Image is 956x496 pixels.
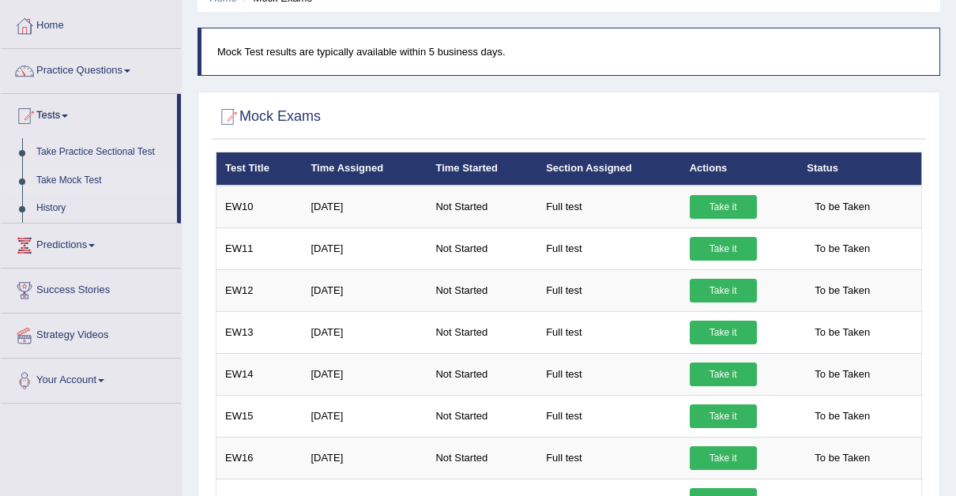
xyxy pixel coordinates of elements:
[302,353,427,395] td: [DATE]
[216,269,303,311] td: EW12
[537,227,680,269] td: Full test
[537,437,680,479] td: Full test
[807,446,878,470] span: To be Taken
[427,437,537,479] td: Not Started
[302,186,427,228] td: [DATE]
[427,152,537,186] th: Time Started
[537,186,680,228] td: Full test
[537,269,680,311] td: Full test
[216,186,303,228] td: EW10
[216,105,321,129] h2: Mock Exams
[29,167,177,195] a: Take Mock Test
[216,311,303,353] td: EW13
[217,44,924,59] p: Mock Test results are typically available within 5 business days.
[302,152,427,186] th: Time Assigned
[690,363,757,386] a: Take it
[807,195,878,219] span: To be Taken
[807,404,878,428] span: To be Taken
[427,186,537,228] td: Not Started
[690,446,757,470] a: Take it
[427,311,537,353] td: Not Started
[427,227,537,269] td: Not Started
[302,311,427,353] td: [DATE]
[216,227,303,269] td: EW11
[537,353,680,395] td: Full test
[302,437,427,479] td: [DATE]
[216,437,303,479] td: EW16
[1,224,181,263] a: Predictions
[537,311,680,353] td: Full test
[690,404,757,428] a: Take it
[690,279,757,302] a: Take it
[302,227,427,269] td: [DATE]
[216,152,303,186] th: Test Title
[537,395,680,437] td: Full test
[690,195,757,219] a: Take it
[807,279,878,302] span: To be Taken
[1,94,177,133] a: Tests
[29,194,177,223] a: History
[216,353,303,395] td: EW14
[427,353,537,395] td: Not Started
[1,314,181,353] a: Strategy Videos
[537,152,680,186] th: Section Assigned
[807,363,878,386] span: To be Taken
[1,49,181,88] a: Practice Questions
[1,269,181,308] a: Success Stories
[807,237,878,261] span: To be Taken
[1,359,181,398] a: Your Account
[690,321,757,344] a: Take it
[427,395,537,437] td: Not Started
[216,395,303,437] td: EW15
[798,152,921,186] th: Status
[690,237,757,261] a: Take it
[302,395,427,437] td: [DATE]
[302,269,427,311] td: [DATE]
[29,138,177,167] a: Take Practice Sectional Test
[427,269,537,311] td: Not Started
[681,152,799,186] th: Actions
[807,321,878,344] span: To be Taken
[1,4,181,43] a: Home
